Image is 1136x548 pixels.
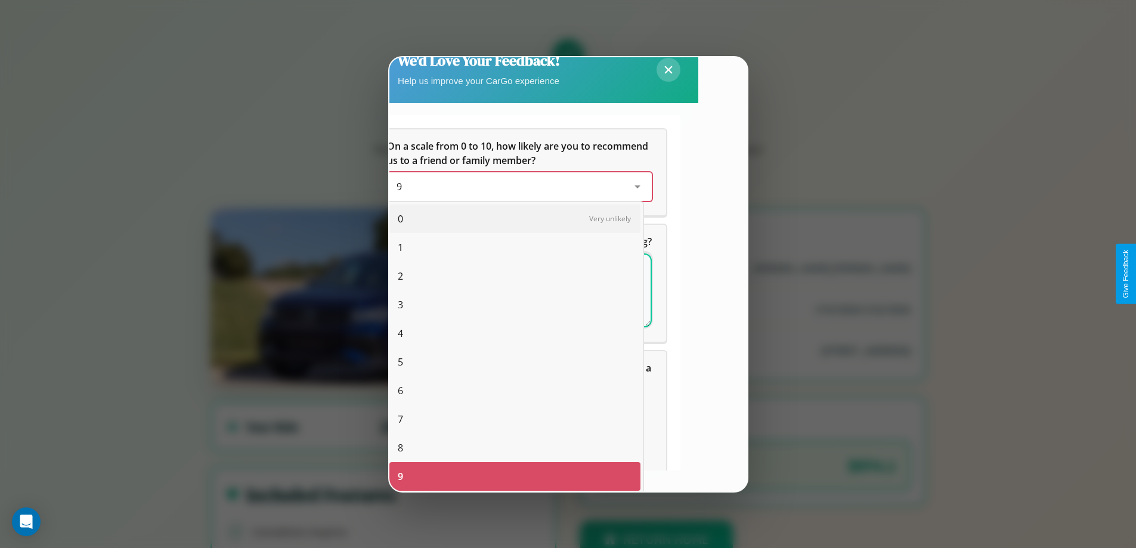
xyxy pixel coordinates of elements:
span: 1 [398,240,403,255]
div: 6 [389,376,640,405]
span: 6 [398,383,403,398]
div: 2 [389,262,640,290]
div: Give Feedback [1122,250,1130,298]
div: 4 [389,319,640,348]
div: 3 [389,290,640,319]
div: 10 [389,491,640,519]
div: 0 [389,205,640,233]
p: Help us improve your CarGo experience [398,73,560,89]
span: 2 [398,269,403,283]
div: On a scale from 0 to 10, how likely are you to recommend us to a friend or family member? [373,129,666,215]
span: 5 [398,355,403,369]
span: What can we do to make your experience more satisfying? [387,235,652,248]
div: On a scale from 0 to 10, how likely are you to recommend us to a friend or family member? [387,172,652,201]
div: 8 [389,434,640,462]
h2: We'd Love Your Feedback! [398,51,560,70]
div: 9 [389,462,640,491]
span: 0 [398,212,403,226]
h5: On a scale from 0 to 10, how likely are you to recommend us to a friend or family member? [387,139,652,168]
span: 3 [398,298,403,312]
div: 7 [389,405,640,434]
span: 4 [398,326,403,340]
div: 5 [389,348,640,376]
div: 1 [389,233,640,262]
div: Open Intercom Messenger [12,507,41,536]
span: 9 [397,180,402,193]
span: 9 [398,469,403,484]
span: Which of the following features do you value the most in a vehicle? [387,361,654,389]
span: 8 [398,441,403,455]
span: Very unlikely [589,213,631,224]
span: 7 [398,412,403,426]
span: On a scale from 0 to 10, how likely are you to recommend us to a friend or family member? [387,140,651,167]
